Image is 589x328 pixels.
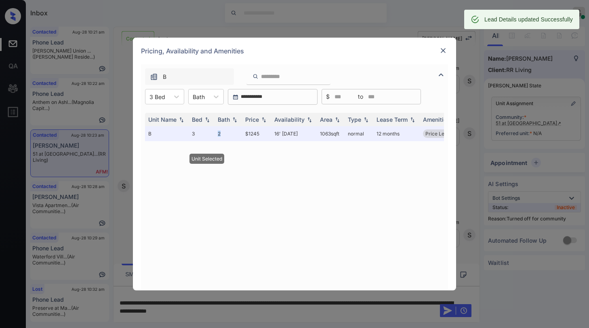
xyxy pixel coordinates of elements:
[133,38,456,64] div: Pricing, Availability and Amenities
[192,116,202,123] div: Bed
[163,72,166,81] span: B
[333,117,341,123] img: sorting
[215,126,242,141] td: 2
[436,70,446,80] img: icon-zuma
[231,117,239,123] img: sorting
[245,116,259,123] div: Price
[252,73,259,80] img: icon-zuma
[189,126,215,141] td: 3
[362,117,370,123] img: sorting
[345,126,373,141] td: normal
[177,117,185,123] img: sorting
[260,117,268,123] img: sorting
[150,73,158,81] img: icon-zuma
[218,116,230,123] div: Bath
[484,12,573,27] div: Lead Details updated Successfully
[377,116,408,123] div: Lease Term
[148,116,177,123] div: Unit Name
[242,126,271,141] td: $1245
[305,117,313,123] img: sorting
[408,117,417,123] img: sorting
[439,47,447,55] img: close
[271,126,317,141] td: 16' [DATE]
[326,92,330,101] span: $
[145,126,189,141] td: B
[320,116,332,123] div: Area
[425,131,455,137] span: Price Leader
[348,116,361,123] div: Type
[358,92,363,101] span: to
[423,116,450,123] div: Amenities
[203,117,211,123] img: sorting
[274,116,305,123] div: Availability
[373,126,420,141] td: 12 months
[317,126,345,141] td: 1063 sqft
